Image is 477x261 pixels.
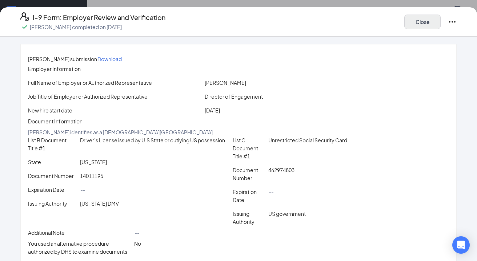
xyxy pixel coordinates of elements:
p: New hire start date [28,106,202,114]
span: 14011195 [80,173,103,179]
p: List C Document Title #1 [233,136,265,160]
span: Employer Information [28,65,81,73]
p: [PERSON_NAME] completed on [DATE] [30,23,122,31]
span: -- [80,186,85,193]
span: [US_STATE] [80,159,107,165]
span: Director of Engagement [205,93,263,100]
svg: FormI9EVerifyIcon [20,12,29,21]
span: No [134,240,141,247]
div: Open Intercom Messenger [452,236,470,254]
p: Document Number [233,166,265,182]
p: Download [97,55,122,63]
span: [PERSON_NAME] submission [28,56,97,62]
svg: Ellipses [448,17,457,26]
span: -- [134,229,139,236]
p: List B Document Title #1 [28,136,77,152]
span: [PERSON_NAME] identifies as a [DEMOGRAPHIC_DATA][GEOGRAPHIC_DATA] [28,129,213,135]
p: Document Number [28,172,77,180]
p: State [28,158,77,166]
button: Download [97,53,122,65]
p: Job Title of Employer or Authorized Representative [28,92,202,100]
p: You used an alternative procedure authorized by DHS to examine documents [28,240,131,256]
span: US government [268,210,306,217]
p: Additional Note [28,229,131,237]
span: Driver’s License issued by U.S State or outlying US possession [80,137,225,143]
span: Document Information [28,117,83,125]
span: -- [268,189,273,195]
span: [DATE] [205,107,220,114]
span: 462974803 [268,167,294,173]
p: Issuing Authority [28,199,77,207]
span: Unrestricted Social Security Card [268,137,347,143]
p: Expiration Date [233,188,265,204]
svg: Checkmark [20,23,29,31]
h4: I-9 Form: Employer Review and Verification [33,12,165,23]
p: Expiration Date [28,186,77,194]
span: [PERSON_NAME] [205,79,246,86]
button: Close [404,15,441,29]
p: Issuing Authority [233,210,265,226]
span: [US_STATE] DMV [80,200,119,207]
p: Full Name of Employer or Authorized Representative [28,79,202,87]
